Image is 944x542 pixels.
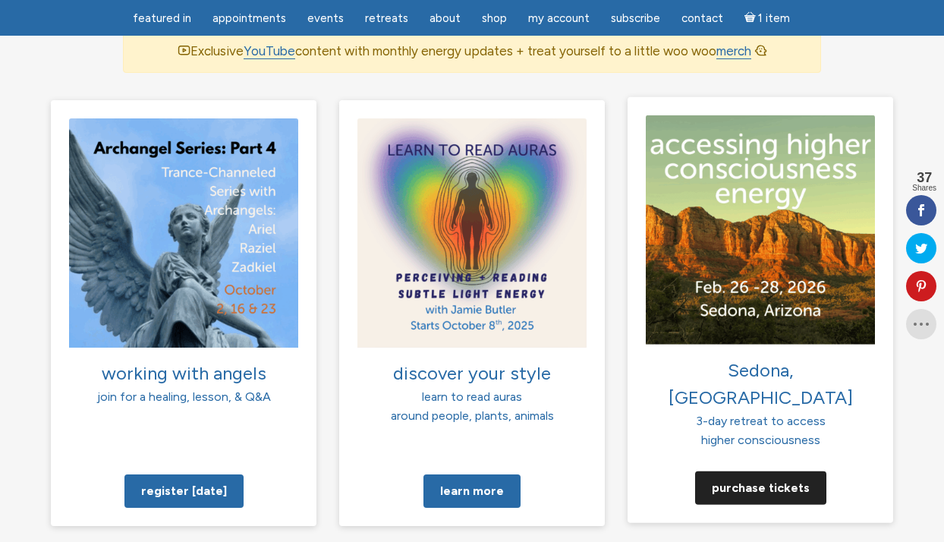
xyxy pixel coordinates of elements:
[473,4,516,33] a: Shop
[97,389,271,404] span: join for a healing, lesson, & Q&A
[391,408,554,423] span: around people, plants, animals
[519,4,599,33] a: My Account
[365,11,408,25] span: Retreats
[735,2,800,33] a: Cart1 item
[716,43,751,59] a: merch
[423,474,521,508] a: Learn more
[744,11,759,25] i: Cart
[701,433,820,447] span: higher consciousness
[758,13,790,24] span: 1 item
[124,474,244,508] a: Register [DATE]
[133,11,191,25] span: featured in
[124,4,200,33] a: featured in
[420,4,470,33] a: About
[611,11,660,25] span: Subscribe
[528,11,590,25] span: My Account
[669,358,853,408] span: Sedona, [GEOGRAPHIC_DATA]
[244,43,295,59] a: YouTube
[912,171,936,184] span: 37
[102,362,266,384] span: working with angels
[307,11,344,25] span: Events
[482,11,507,25] span: Shop
[203,4,295,33] a: Appointments
[123,30,821,73] div: Exclusive content with monthly energy updates + treat yourself to a little woo woo
[212,11,286,25] span: Appointments
[602,4,669,33] a: Subscribe
[672,4,732,33] a: Contact
[356,4,417,33] a: Retreats
[681,11,723,25] span: Contact
[422,389,522,404] span: learn to read auras
[298,4,353,33] a: Events
[430,11,461,25] span: About
[393,362,551,384] span: discover your style
[912,184,936,192] span: Shares
[696,413,826,427] span: 3-day retreat to access
[695,471,826,504] a: Purchase tickets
